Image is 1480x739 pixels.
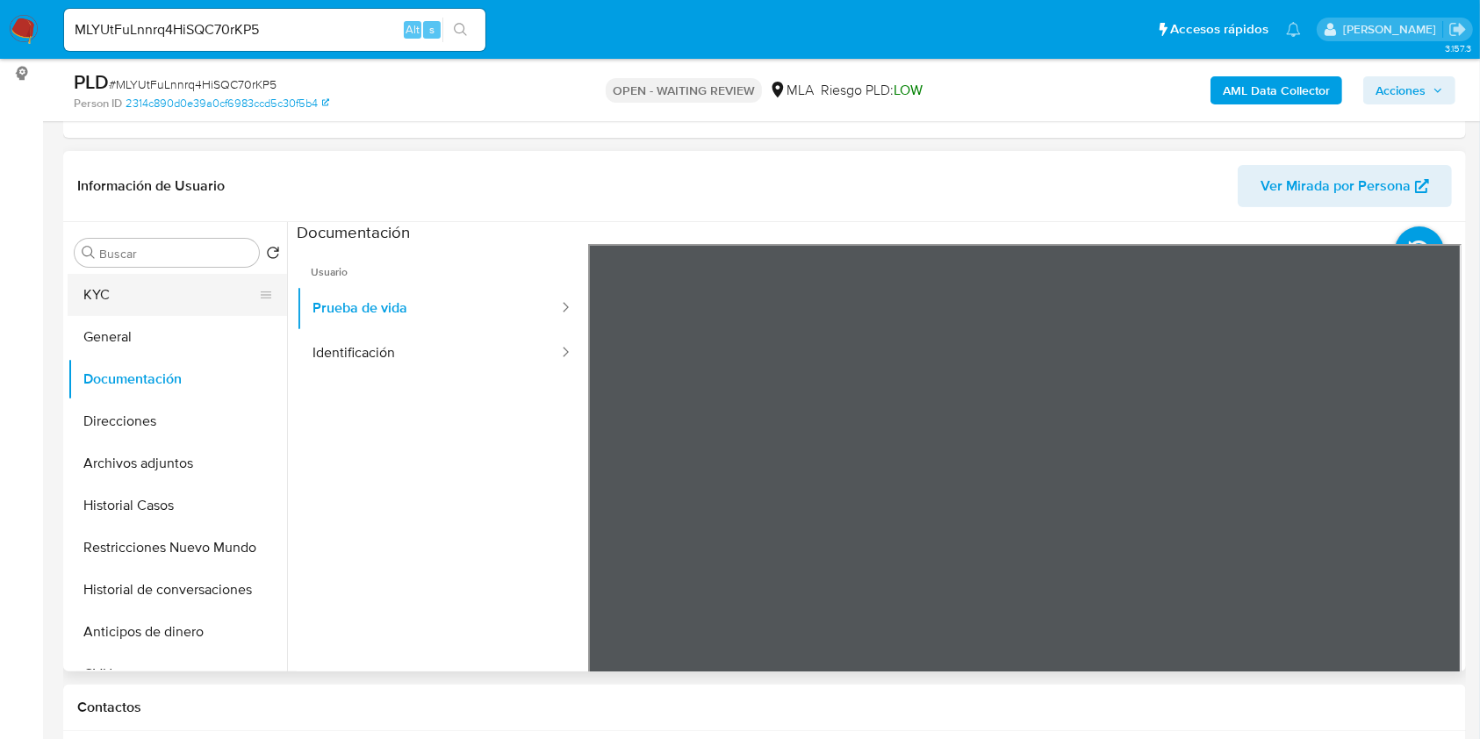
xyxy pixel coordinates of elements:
button: Documentación [68,358,287,400]
h1: Contactos [77,699,1452,716]
span: Acciones [1376,76,1426,104]
a: 2314c890d0e39a0cf6983ccd5c30f5b4 [126,96,329,111]
button: Anticipos de dinero [68,611,287,653]
button: Buscar [82,246,96,260]
button: Archivos adjuntos [68,442,287,484]
a: Notificaciones [1286,22,1301,37]
button: KYC [68,274,273,316]
button: General [68,316,287,358]
button: Restricciones Nuevo Mundo [68,527,287,569]
input: Buscar [99,246,252,262]
p: juanbautista.fernandez@mercadolibre.com [1343,21,1442,38]
button: Direcciones [68,400,287,442]
button: AML Data Collector [1211,76,1342,104]
b: AML Data Collector [1223,76,1330,104]
span: LOW [894,80,923,100]
button: Acciones [1363,76,1455,104]
span: Riesgo PLD: [821,81,923,100]
button: Historial de conversaciones [68,569,287,611]
span: s [429,21,435,38]
input: Buscar usuario o caso... [64,18,485,41]
b: Person ID [74,96,122,111]
span: Accesos rápidos [1170,20,1268,39]
button: Historial Casos [68,484,287,527]
b: PLD [74,68,109,96]
button: Ver Mirada por Persona [1238,165,1452,207]
a: Salir [1448,20,1467,39]
span: Alt [406,21,420,38]
span: Ver Mirada por Persona [1261,165,1411,207]
span: 3.157.3 [1445,41,1471,55]
button: CVU [68,653,287,695]
button: search-icon [442,18,478,42]
button: Volver al orden por defecto [266,246,280,265]
div: MLA [769,81,814,100]
p: OPEN - WAITING REVIEW [606,78,762,103]
span: # MLYUtFuLnnrq4HiSQC70rKP5 [109,75,277,93]
h1: Información de Usuario [77,177,225,195]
